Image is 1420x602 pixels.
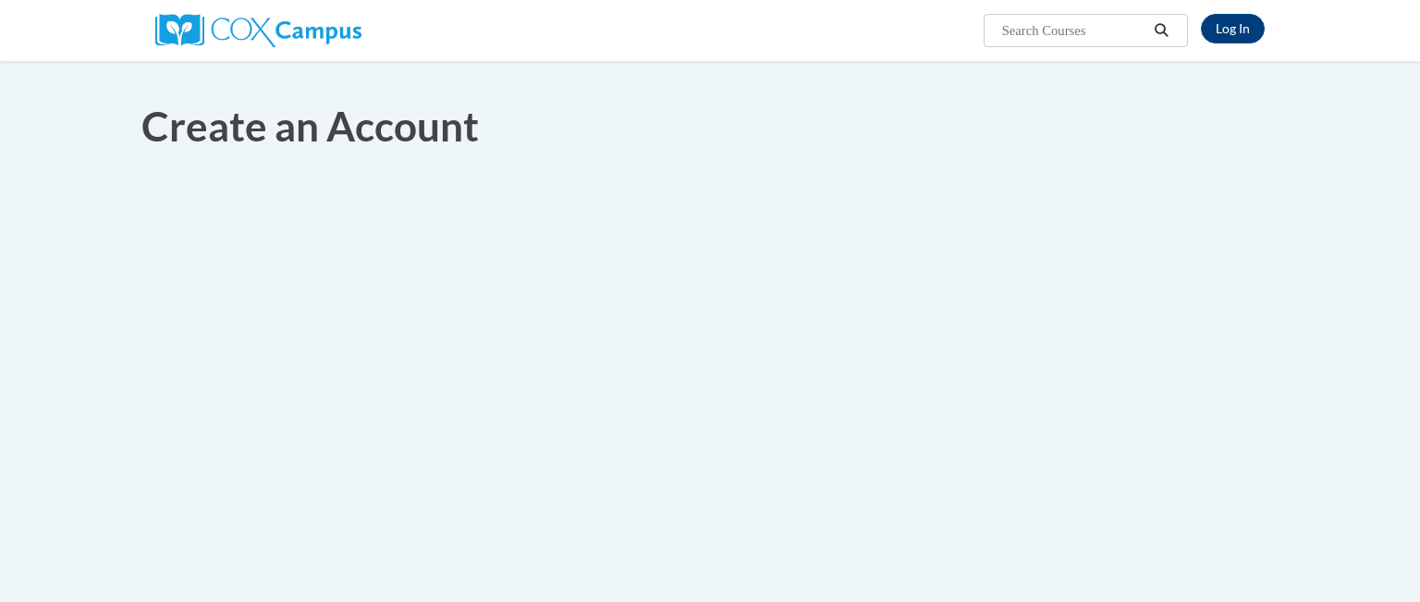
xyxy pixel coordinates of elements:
[141,102,479,150] span: Create an Account
[155,14,361,47] img: Cox Campus
[1201,14,1265,43] a: Log In
[1000,19,1148,42] input: Search Courses
[1154,24,1170,38] i: 
[155,21,361,37] a: Cox Campus
[1148,19,1176,42] button: Search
